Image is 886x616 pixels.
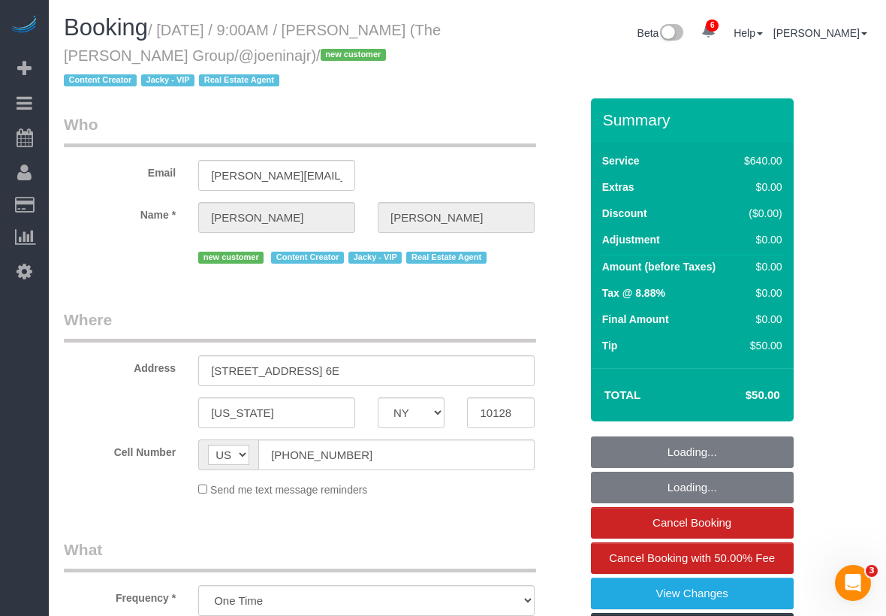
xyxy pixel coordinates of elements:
input: City [198,397,355,428]
span: Jacky - VIP [348,252,402,264]
a: Help [734,27,763,39]
a: View Changes [591,578,794,609]
legend: Who [64,113,536,147]
span: new customer [321,49,386,61]
a: Cancel Booking with 50.00% Fee [591,542,794,574]
div: $0.00 [738,259,782,274]
a: [PERSON_NAME] [773,27,867,39]
h3: Summary [603,111,786,128]
a: Cancel Booking [591,507,794,539]
input: Cell Number [258,439,535,470]
span: Booking [64,14,148,41]
label: Cell Number [53,439,187,460]
span: 6 [706,20,719,32]
label: Extras [602,180,634,195]
label: Final Amount [602,312,669,327]
span: Cancel Booking with 50.00% Fee [609,551,775,564]
label: Email [53,160,187,180]
img: Automaid Logo [9,15,39,36]
label: Address [53,355,187,376]
div: $50.00 [738,338,782,353]
label: Tip [602,338,618,353]
legend: Where [64,309,536,343]
label: Tax @ 8.88% [602,285,665,300]
div: $640.00 [738,153,782,168]
input: Email [198,160,355,191]
a: 6 [694,15,723,48]
small: / [DATE] / 9:00AM / [PERSON_NAME] (The [PERSON_NAME] Group/@joeninajr) [64,22,441,89]
label: Service [602,153,640,168]
div: $0.00 [738,312,782,327]
input: First Name [198,202,355,233]
h4: $50.00 [700,389,779,402]
label: Discount [602,206,647,221]
span: Real Estate Agent [406,252,486,264]
a: Beta [637,27,684,39]
span: new customer [198,252,264,264]
strong: Total [604,388,641,401]
label: Amount (before Taxes) [602,259,716,274]
div: ($0.00) [738,206,782,221]
input: Last Name [378,202,535,233]
label: Adjustment [602,232,660,247]
div: $0.00 [738,180,782,195]
div: $0.00 [738,232,782,247]
span: Send me text message reminders [210,484,367,496]
legend: What [64,539,536,572]
span: Content Creator [64,74,137,86]
input: Zip Code [467,397,534,428]
span: Jacky - VIP [141,74,194,86]
img: New interface [658,24,683,44]
span: 3 [866,565,878,577]
div: $0.00 [738,285,782,300]
label: Name * [53,202,187,222]
label: Frequency * [53,585,187,605]
span: Real Estate Agent [199,74,279,86]
span: Content Creator [271,252,344,264]
iframe: Intercom live chat [835,565,871,601]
